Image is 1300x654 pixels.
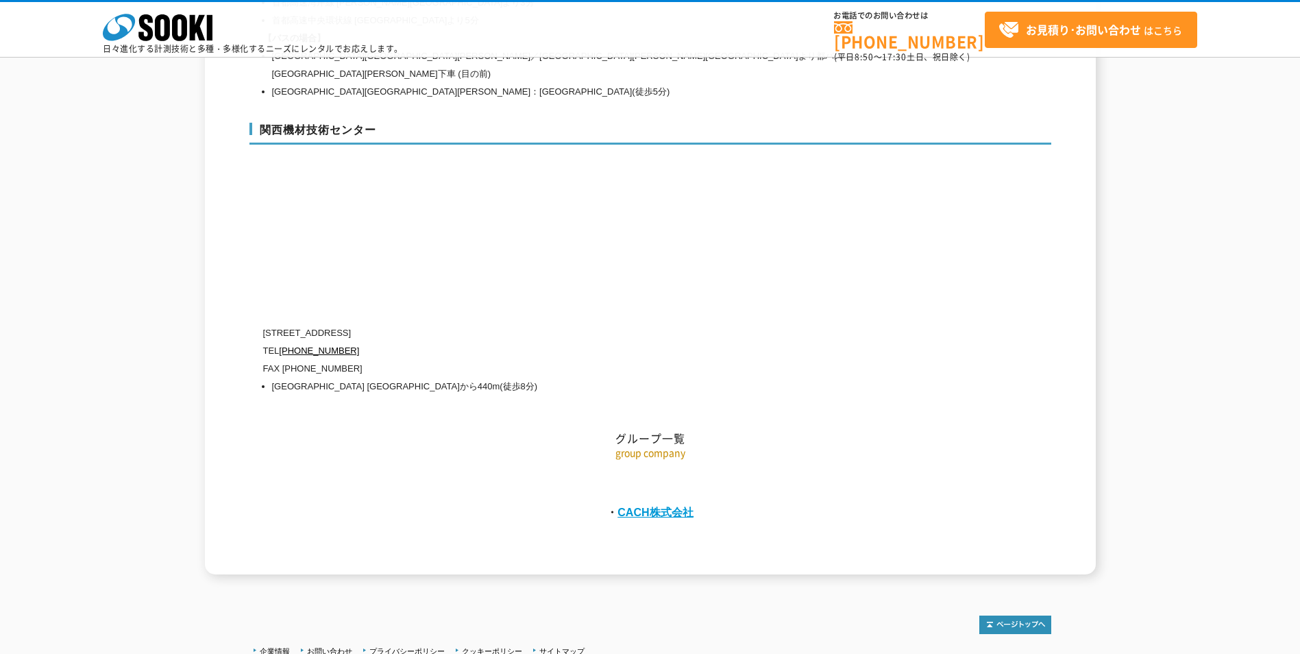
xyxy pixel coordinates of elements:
[998,20,1182,40] span: はこちら
[834,12,985,20] span: お電話でのお問い合わせは
[249,501,1051,523] p: ・
[249,123,1051,145] h3: 関西機材技術センター
[834,21,985,49] a: [PHONE_NUMBER]
[249,294,1051,446] h2: グループ一覧
[855,51,874,63] span: 8:50
[272,83,921,101] li: [GEOGRAPHIC_DATA][GEOGRAPHIC_DATA][PERSON_NAME]：[GEOGRAPHIC_DATA](徒歩5分)
[617,506,694,518] a: CACH株式会社
[103,45,403,53] p: 日々進化する計測技術と多種・多様化するニーズにレンタルでお応えします。
[263,342,921,360] p: TEL
[1026,21,1141,38] strong: お見積り･お問い合わせ
[834,51,970,63] span: (平日 ～ 土日、祝日除く)
[263,360,921,378] p: FAX [PHONE_NUMBER]
[985,12,1197,48] a: お見積り･お問い合わせはこちら
[882,51,907,63] span: 17:30
[979,616,1051,634] img: トップページへ
[272,47,921,83] li: [GEOGRAPHIC_DATA][GEOGRAPHIC_DATA][PERSON_NAME]／[GEOGRAPHIC_DATA][PERSON_NAME][GEOGRAPHIC_DATA]より...
[272,378,921,396] li: [GEOGRAPHIC_DATA] [GEOGRAPHIC_DATA]から440m(徒歩8分)
[279,346,359,356] a: [PHONE_NUMBER]
[263,324,921,342] p: [STREET_ADDRESS]
[249,446,1051,460] p: group company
